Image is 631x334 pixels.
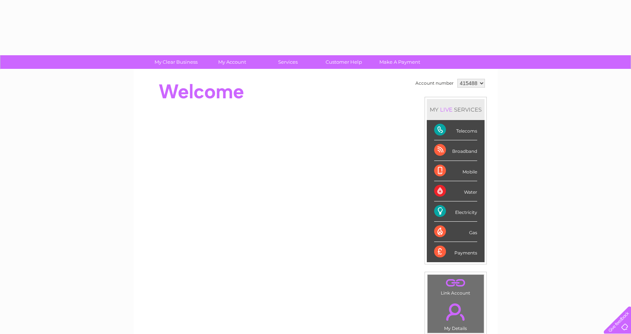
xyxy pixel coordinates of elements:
[434,181,477,201] div: Water
[313,55,374,69] a: Customer Help
[434,161,477,181] div: Mobile
[434,222,477,242] div: Gas
[369,55,430,69] a: Make A Payment
[146,55,206,69] a: My Clear Business
[429,277,482,289] a: .
[429,299,482,325] a: .
[427,274,484,298] td: Link Account
[439,106,454,113] div: LIVE
[414,77,455,89] td: Account number
[202,55,262,69] a: My Account
[427,99,485,120] div: MY SERVICES
[427,297,484,333] td: My Details
[434,140,477,161] div: Broadband
[434,242,477,262] div: Payments
[258,55,318,69] a: Services
[434,120,477,140] div: Telecoms
[434,201,477,222] div: Electricity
